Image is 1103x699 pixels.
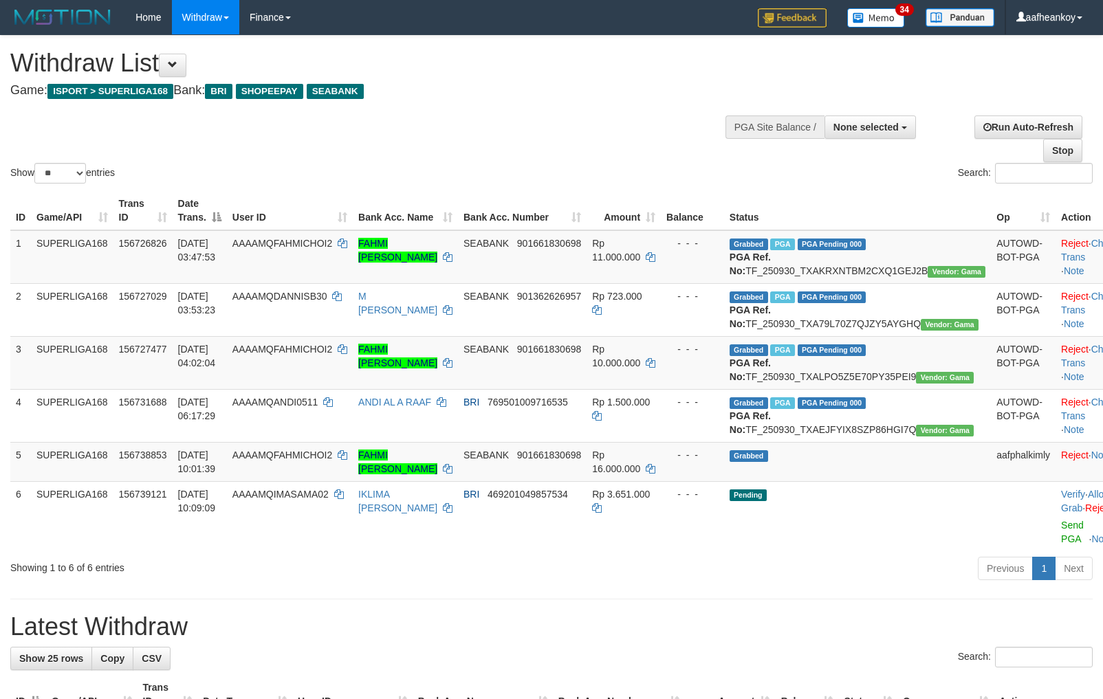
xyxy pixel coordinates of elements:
[488,397,568,408] span: Copy 769501009716535 to clipboard
[666,395,719,409] div: - - -
[517,238,581,249] span: Copy 901661830698 to clipboard
[91,647,133,670] a: Copy
[666,448,719,462] div: - - -
[833,122,899,133] span: None selected
[358,397,431,408] a: ANDI AL A RAAF
[661,191,724,230] th: Balance
[463,344,509,355] span: SEABANK
[232,344,332,355] span: AAAAMQFAHMICHOI2
[178,489,216,513] span: [DATE] 10:09:09
[991,230,1056,284] td: AUTOWD-BOT-PGA
[730,357,771,382] b: PGA Ref. No:
[666,487,719,501] div: - - -
[119,238,167,249] span: 156726826
[587,191,661,230] th: Amount: activate to sort column ascending
[921,319,979,331] span: Vendor URL: https://trx31.1velocity.biz
[1061,520,1084,544] a: Send PGA
[928,266,985,278] span: Vendor URL: https://trx31.1velocity.biz
[666,236,719,250] div: - - -
[758,8,827,27] img: Feedback.jpg
[31,481,113,551] td: SUPERLIGA168
[205,84,232,99] span: BRI
[1064,265,1084,276] a: Note
[724,230,991,284] td: TF_250930_TXAKRXNTBM2CXQ1GEJ2B
[100,653,124,664] span: Copy
[730,238,768,250] span: Grabbed
[991,336,1056,389] td: AUTOWD-BOT-PGA
[353,191,458,230] th: Bank Acc. Name: activate to sort column ascending
[1064,318,1084,329] a: Note
[178,450,216,474] span: [DATE] 10:01:39
[730,304,771,329] b: PGA Ref. No:
[31,442,113,481] td: SUPERLIGA168
[725,115,824,139] div: PGA Site Balance /
[173,191,227,230] th: Date Trans.: activate to sort column descending
[10,7,115,27] img: MOTION_logo.png
[119,397,167,408] span: 156731688
[488,489,568,500] span: Copy 469201049857534 to clipboard
[34,163,86,184] select: Showentries
[236,84,303,99] span: SHOPEEPAY
[463,238,509,249] span: SEABANK
[463,397,479,408] span: BRI
[1061,450,1089,461] a: Reject
[178,291,216,315] span: [DATE] 03:53:23
[307,84,364,99] span: SEABANK
[991,389,1056,442] td: AUTOWD-BOT-PGA
[142,653,162,664] span: CSV
[10,49,721,77] h1: Withdraw List
[592,397,650,408] span: Rp 1.500.000
[517,450,581,461] span: Copy 901661830698 to clipboard
[178,397,216,421] span: [DATE] 06:17:29
[517,344,581,355] span: Copy 901661830698 to clipboard
[10,555,449,575] div: Showing 1 to 6 of 6 entries
[926,8,994,27] img: panduan.png
[358,238,437,263] a: FAHMI [PERSON_NAME]
[19,653,83,664] span: Show 25 rows
[10,230,31,284] td: 1
[1061,344,1089,355] a: Reject
[592,238,640,263] span: Rp 11.000.000
[232,489,329,500] span: AAAAMQIMASAMA02
[770,291,794,303] span: Marked by aafandaneth
[770,238,794,250] span: Marked by aafandaneth
[798,238,866,250] span: PGA Pending
[592,291,642,302] span: Rp 723.000
[178,344,216,368] span: [DATE] 04:02:04
[10,481,31,551] td: 6
[730,291,768,303] span: Grabbed
[227,191,353,230] th: User ID: activate to sort column ascending
[916,372,974,384] span: Vendor URL: https://trx31.1velocity.biz
[666,289,719,303] div: - - -
[974,115,1082,139] a: Run Auto-Refresh
[358,489,437,513] a: IKLIMA [PERSON_NAME]
[798,397,866,409] span: PGA Pending
[10,283,31,336] td: 2
[463,291,509,302] span: SEABANK
[232,397,318,408] span: AAAAMQANDI0511
[991,442,1056,481] td: aafphalkimly
[31,336,113,389] td: SUPERLIGA168
[232,450,332,461] span: AAAAMQFAHMICHOI2
[113,191,173,230] th: Trans ID: activate to sort column ascending
[358,344,437,368] a: FAHMI [PERSON_NAME]
[10,442,31,481] td: 5
[1064,371,1084,382] a: Note
[770,397,794,409] span: Marked by aafromsomean
[358,450,437,474] a: FAHMI [PERSON_NAME]
[995,647,1093,667] input: Search:
[995,163,1093,184] input: Search:
[10,84,721,98] h4: Game: Bank:
[463,450,509,461] span: SEABANK
[991,191,1056,230] th: Op: activate to sort column ascending
[730,344,768,356] span: Grabbed
[730,252,771,276] b: PGA Ref. No:
[232,238,332,249] span: AAAAMQFAHMICHOI2
[1061,291,1089,302] a: Reject
[1055,557,1093,580] a: Next
[770,344,794,356] span: Marked by aafandaneth
[895,3,914,16] span: 34
[1061,397,1089,408] a: Reject
[991,283,1056,336] td: AUTOWD-BOT-PGA
[10,647,92,670] a: Show 25 rows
